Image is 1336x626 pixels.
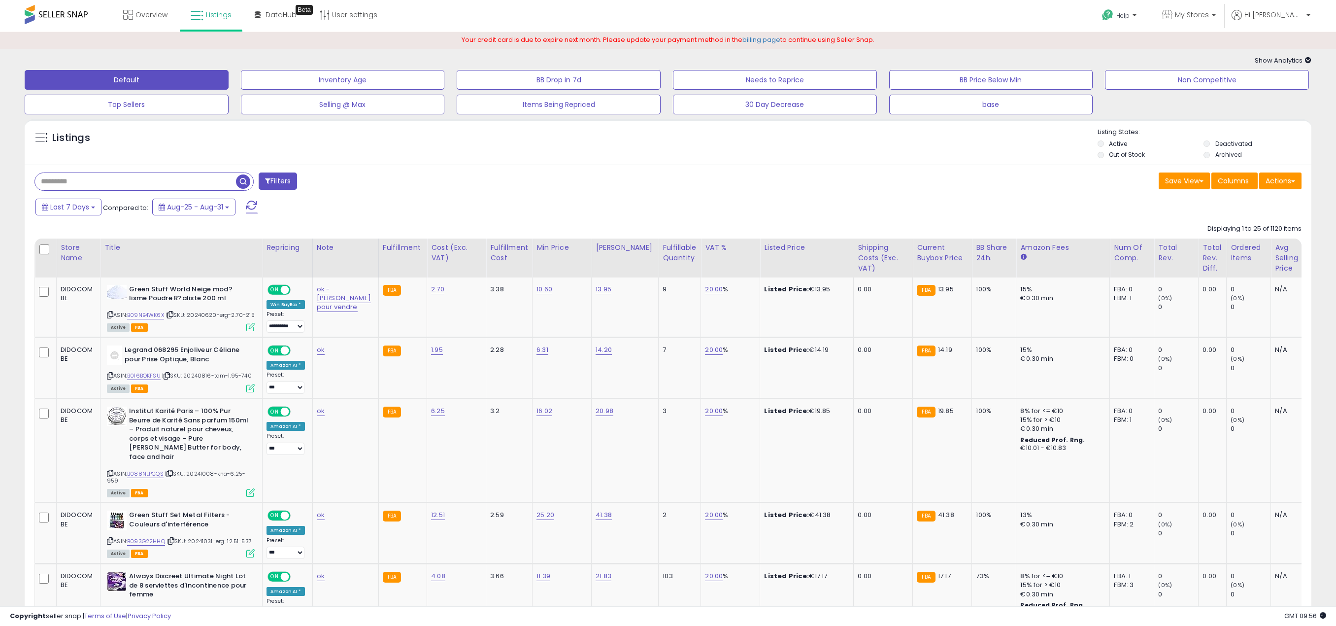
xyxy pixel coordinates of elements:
[1284,611,1326,621] span: 2025-09-8 09:56 GMT
[1020,243,1105,253] div: Amazon Fees
[383,572,401,583] small: FBA
[1094,1,1146,32] a: Help
[1231,416,1244,424] small: (0%)
[1158,355,1172,363] small: (0%)
[1114,520,1146,529] div: FBM: 2
[1231,590,1270,599] div: 0
[104,243,258,253] div: Title
[705,345,723,355] a: 20.00
[858,243,908,274] div: Shipping Costs (Exc. VAT)
[127,470,164,478] a: B088NLPCQS
[764,346,846,354] div: €14.19
[705,243,756,253] div: VAT %
[976,511,1008,520] div: 100%
[267,537,305,559] div: Preset:
[889,70,1093,90] button: BB Price Below Min
[1275,407,1307,416] div: N/A
[1211,173,1258,189] button: Columns
[705,285,752,294] div: %
[490,285,525,294] div: 3.38
[289,408,305,416] span: OFF
[107,489,130,497] span: All listings currently available for purchase on Amazon
[1255,56,1311,65] span: Show Analytics
[764,407,846,416] div: €19.85
[131,550,148,558] span: FBA
[917,572,935,583] small: FBA
[596,510,612,520] a: 41.38
[289,512,305,520] span: OFF
[858,346,905,354] div: 0.00
[131,323,148,332] span: FBA
[1114,572,1146,581] div: FBA: 1
[266,10,297,20] span: DataHub
[162,372,252,380] span: | SKU: 20240816-tam-1.95-740
[383,407,401,417] small: FBA
[705,407,752,416] div: %
[129,572,249,602] b: Always Discreet Ultimate Night Lot de 8 serviettes d'incontinence pour femme
[1158,521,1172,528] small: (0%)
[1158,294,1172,302] small: (0%)
[107,346,122,365] img: 11un0XXSiPL._SL40_.jpg
[858,572,905,581] div: 0.00
[267,587,305,596] div: Amazon AI *
[742,35,780,44] a: billing page
[1215,139,1252,148] label: Deactivated
[241,70,445,90] button: Inventory Age
[1231,294,1244,302] small: (0%)
[431,243,482,263] div: Cost (Exc. VAT)
[103,203,148,212] span: Compared to:
[1158,364,1198,373] div: 0
[1102,9,1114,21] i: Get Help
[663,285,693,294] div: 9
[50,202,89,212] span: Last 7 Days
[663,346,693,354] div: 7
[267,598,305,620] div: Preset:
[1158,572,1198,581] div: 0
[129,285,249,306] b: Green Stuff World Neige mod?lisme Poudre R?aliste 200 ml
[152,199,235,215] button: Aug-25 - Aug-31
[673,95,877,114] button: 30 Day Decrease
[457,95,661,114] button: Items Being Repriced
[129,407,249,464] b: Institut Karité Paris – 100% Pur Beurre de Karité Sans parfum 150ml – Produit naturel pour cheveu...
[705,346,752,354] div: %
[431,406,445,416] a: 6.25
[107,384,130,393] span: All listings currently available for purchase on Amazon
[1114,416,1146,424] div: FBM: 1
[1020,590,1102,599] div: €0.30 min
[917,243,968,263] div: Current Buybox Price
[289,285,305,294] span: OFF
[705,284,723,294] a: 20.00
[10,611,46,621] strong: Copyright
[431,510,445,520] a: 12.51
[1020,416,1102,424] div: 15% for > €10
[457,70,661,90] button: BB Drop in 7d
[705,571,723,581] a: 20.00
[267,243,308,253] div: Repricing
[705,510,723,520] a: 20.00
[1231,243,1267,263] div: Ordered Items
[1175,10,1209,20] span: My Stores
[536,243,587,253] div: Min Price
[1158,424,1198,433] div: 0
[267,311,305,333] div: Preset:
[107,511,255,556] div: ASIN:
[107,346,255,391] div: ASIN:
[917,346,935,356] small: FBA
[1231,355,1244,363] small: (0%)
[241,95,445,114] button: Selling @ Max
[167,202,223,212] span: Aug-25 - Aug-31
[127,311,164,319] a: B09NB4WK6X
[1244,10,1303,20] span: Hi [PERSON_NAME]
[858,511,905,520] div: 0.00
[1020,601,1085,609] b: Reduced Prof. Rng.
[317,571,325,581] a: ok
[596,243,654,253] div: [PERSON_NAME]
[1202,346,1219,354] div: 0.00
[663,511,693,520] div: 2
[1020,436,1085,444] b: Reduced Prof. Rng.
[1231,572,1270,581] div: 0
[1020,354,1102,363] div: €0.30 min
[858,285,905,294] div: 0.00
[125,346,244,366] b: Legrand 068295 Enjoliveur Céliane pour Prise Optique, Blanc
[267,372,305,394] div: Preset:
